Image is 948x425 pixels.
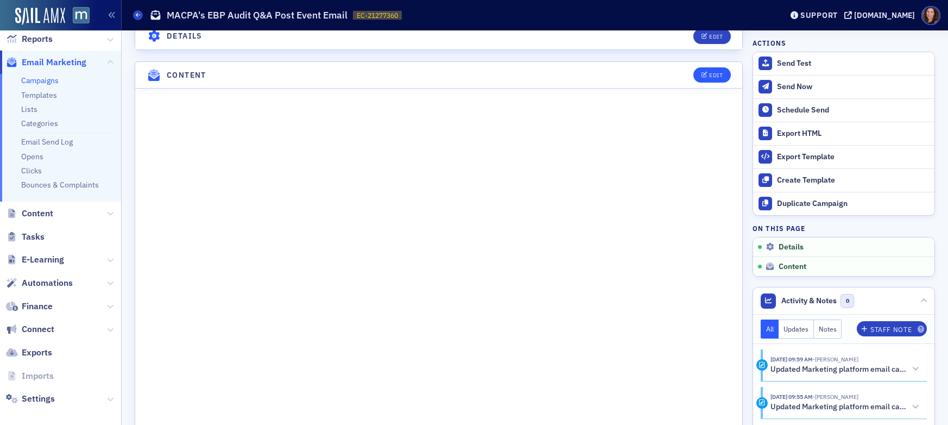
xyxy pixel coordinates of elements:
[22,33,53,45] span: Reports
[22,370,54,382] span: Imports
[22,323,54,335] span: Connect
[777,82,929,92] div: Send Now
[770,355,813,363] time: 8/19/2025 09:59 AM
[777,176,929,185] div: Create Template
[167,70,206,81] h4: Content
[756,359,768,371] div: Activity
[6,277,73,289] a: Automations
[753,38,786,48] h4: Actions
[813,355,858,363] span: Natalie Antonakas
[65,7,90,26] a: View Homepage
[21,166,42,176] a: Clicks
[15,8,65,25] img: SailAMX
[800,10,838,20] div: Support
[709,33,723,39] div: Edit
[753,98,934,122] button: Schedule Send
[777,105,929,115] div: Schedule Send
[6,301,53,312] a: Finance
[779,262,806,272] span: Content
[693,67,731,83] button: Edit
[857,321,927,336] button: Staff Note
[21,76,59,85] a: Campaigns
[753,223,935,233] h4: On this page
[21,104,37,114] a: Lists
[6,33,53,45] a: Reports
[6,208,53,220] a: Content
[22,231,45,243] span: Tasks
[921,6,940,25] span: Profile
[756,397,768,409] div: Activity
[753,75,934,98] button: Send Now
[6,57,86,68] a: Email Marketing
[6,347,52,359] a: Exports
[779,320,814,339] button: Updates
[6,393,55,405] a: Settings
[753,168,934,192] a: Create Template
[840,294,854,308] span: 0
[6,323,54,335] a: Connect
[777,59,929,68] div: Send Test
[22,57,86,68] span: Email Marketing
[753,145,934,168] a: Export Template
[781,295,837,307] span: Activity & Notes
[693,28,731,43] button: Edit
[73,7,90,24] img: SailAMX
[777,199,929,209] div: Duplicate Campaign
[357,11,398,20] span: EC-21277360
[844,11,919,19] button: [DOMAIN_NAME]
[777,152,929,162] div: Export Template
[22,208,53,220] span: Content
[814,320,842,339] button: Notes
[770,402,908,412] h5: Updated Marketing platform email campaign: MACPA's EBP Audit Q&A Post Event Email
[22,393,55,405] span: Settings
[21,90,57,100] a: Templates
[770,402,919,413] button: Updated Marketing platform email campaign: MACPA's EBP Audit Q&A Post Event Email
[22,347,52,359] span: Exports
[779,242,804,252] span: Details
[6,254,64,266] a: E-Learning
[21,180,99,190] a: Bounces & Complaints
[21,118,58,128] a: Categories
[753,122,934,145] a: Export HTML
[6,231,45,243] a: Tasks
[6,370,54,382] a: Imports
[777,129,929,139] div: Export HTML
[709,72,723,78] div: Edit
[753,52,934,75] button: Send Test
[761,320,779,339] button: All
[870,327,912,333] div: Staff Note
[813,393,858,401] span: Natalie Antonakas
[770,393,813,401] time: 8/19/2025 09:55 AM
[753,192,934,215] button: Duplicate Campaign
[22,254,64,266] span: E-Learning
[22,277,73,289] span: Automations
[21,137,73,147] a: Email Send Log
[854,10,915,20] div: [DOMAIN_NAME]
[770,364,919,375] button: Updated Marketing platform email campaign: MACPA's EBP Audit Q&A Post Event Email
[167,30,203,42] h4: Details
[21,152,43,161] a: Opens
[167,9,347,22] h1: MACPA's EBP Audit Q&A Post Event Email
[22,301,53,312] span: Finance
[770,365,908,374] h5: Updated Marketing platform email campaign: MACPA's EBP Audit Q&A Post Event Email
